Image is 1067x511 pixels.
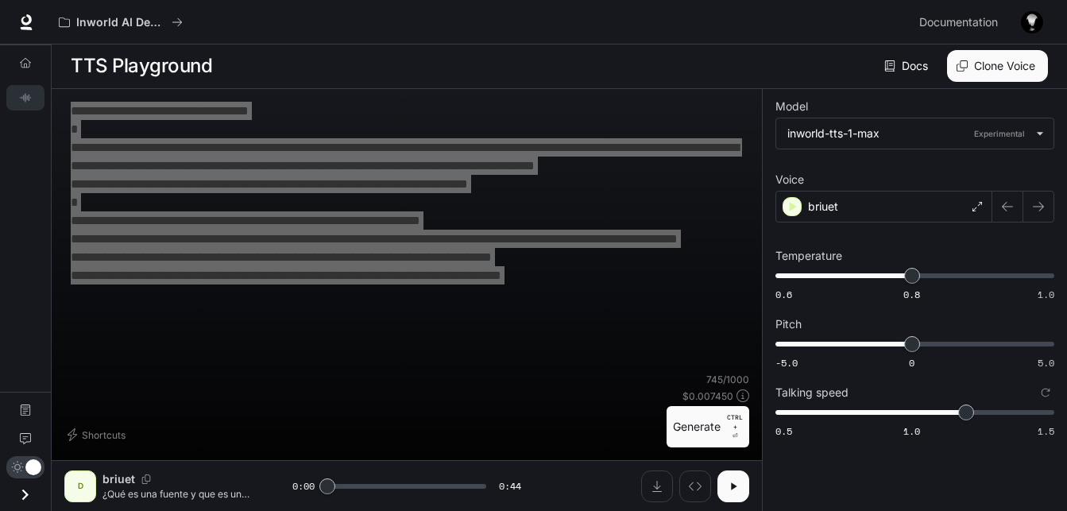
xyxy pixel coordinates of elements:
[1038,424,1054,438] span: 1.5
[881,50,934,82] a: Docs
[775,424,792,438] span: 0.5
[76,16,165,29] p: Inworld AI Demos
[776,118,1053,149] div: inworld-tts-1-maxExperimental
[52,6,190,38] button: All workspaces
[682,389,733,403] p: $ 0.007450
[71,50,212,82] h1: TTS Playground
[775,174,804,185] p: Voice
[68,474,93,499] div: D
[971,126,1028,141] p: Experimental
[135,474,157,484] button: Copy Voice ID
[25,458,41,475] span: Dark mode toggle
[6,426,44,451] a: Feedback
[6,50,44,75] a: Overview
[775,288,792,301] span: 0.6
[679,470,711,502] button: Inspect
[909,356,914,370] span: 0
[1016,6,1048,38] button: User avatar
[903,288,920,301] span: 0.8
[727,412,743,432] p: CTRL +
[775,250,842,261] p: Temperature
[641,470,673,502] button: Download audio
[64,422,132,447] button: Shortcuts
[292,478,315,494] span: 0:00
[499,478,521,494] span: 0:44
[667,406,749,447] button: GenerateCTRL +⏎
[102,471,135,487] p: briuet
[727,412,743,441] p: ⏎
[775,387,849,398] p: Talking speed
[6,85,44,110] a: TTS Playground
[947,50,1048,82] button: Clone Voice
[808,199,838,215] p: briuet
[7,478,43,511] button: Open drawer
[775,356,798,370] span: -5.0
[913,6,1010,38] a: Documentation
[1021,11,1043,33] img: User avatar
[6,397,44,423] a: Documentation
[1038,288,1054,301] span: 1.0
[903,424,920,438] span: 1.0
[775,101,808,112] p: Model
[787,126,1028,141] div: inworld-tts-1-max
[102,487,254,501] p: ¿Qué es una fuente y que es un texto? - una fuente puede ser un libro, una entrevista, una notici...
[775,319,802,330] p: Pitch
[1037,384,1054,401] button: Reset to default
[1038,356,1054,370] span: 5.0
[919,13,998,33] span: Documentation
